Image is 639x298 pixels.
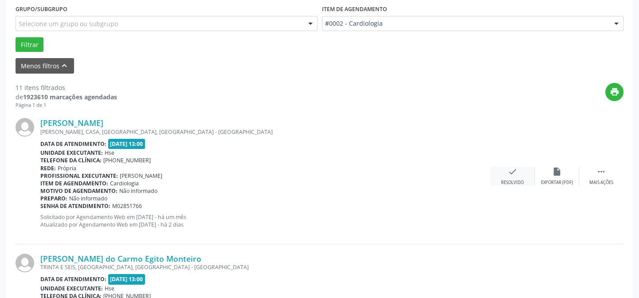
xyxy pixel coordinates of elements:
i: check [508,167,517,176]
i: insert_drive_file [552,167,562,176]
i: print [610,87,619,97]
span: [DATE] 13:00 [108,274,145,284]
b: Rede: [40,165,56,172]
a: [PERSON_NAME] do Carmo Egito Monteiro [40,254,201,263]
div: Mais ações [589,180,613,186]
span: M02851766 [112,202,142,210]
span: Selecione um grupo ou subgrupo [19,19,118,28]
div: Resolvido [501,180,524,186]
span: Não informado [69,195,107,202]
b: Telefone da clínica: [40,157,102,164]
b: Unidade executante: [40,149,103,157]
div: [PERSON_NAME], CASA, [GEOGRAPHIC_DATA], [GEOGRAPHIC_DATA] - [GEOGRAPHIC_DATA] [40,128,490,136]
div: 11 itens filtrados [16,83,117,92]
div: de [16,92,117,102]
strong: 1923610 marcações agendadas [23,93,117,101]
b: Motivo de agendamento: [40,187,118,195]
span: Hse [105,285,114,292]
b: Unidade executante: [40,285,103,292]
b: Data de atendimento: [40,140,106,148]
div: TRINTA E SEIS, [GEOGRAPHIC_DATA], [GEOGRAPHIC_DATA] - [GEOGRAPHIC_DATA] [40,263,490,271]
span: Não informado [119,187,157,195]
span: Própria [58,165,76,172]
span: Hse [105,149,114,157]
p: Solicitado por Agendamento Web em [DATE] - há um mês Atualizado por Agendamento Web em [DATE] - h... [40,213,490,228]
span: [PERSON_NAME] [120,172,162,180]
span: Cardiologia [110,180,139,187]
i:  [596,167,606,176]
label: Item de agendamento [322,2,387,16]
button: Menos filtroskeyboard_arrow_up [16,58,74,74]
button: print [605,83,623,101]
span: [PHONE_NUMBER] [103,157,151,164]
div: Página 1 de 1 [16,102,117,109]
b: Item de agendamento: [40,180,108,187]
b: Senha de atendimento: [40,202,110,210]
i: keyboard_arrow_up [59,61,69,71]
div: Exportar (PDF) [541,180,573,186]
img: img [16,118,34,137]
button: Filtrar [16,37,43,52]
span: #0002 - Cardiologia [325,19,606,28]
b: Profissional executante: [40,172,118,180]
img: img [16,254,34,272]
span: [DATE] 13:00 [108,139,145,149]
label: Grupo/Subgrupo [16,2,67,16]
b: Preparo: [40,195,67,202]
b: Data de atendimento: [40,275,106,283]
a: [PERSON_NAME] [40,118,103,128]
